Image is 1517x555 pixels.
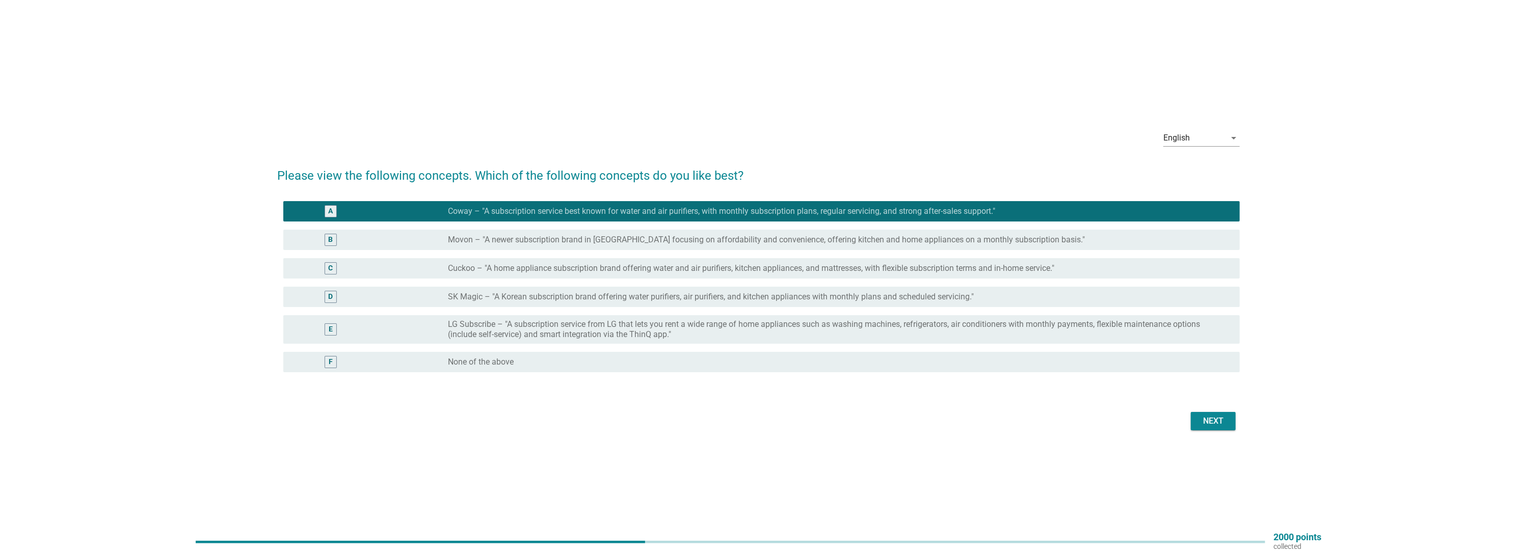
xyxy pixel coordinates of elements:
[448,292,974,302] label: SK Magic – "A Korean subscription brand offering water purifiers, air purifiers, and kitchen appl...
[277,156,1240,185] h2: Please view the following concepts. Which of the following concepts do you like best?
[1273,533,1321,542] p: 2000 points
[1273,542,1321,551] p: collected
[1199,415,1228,427] div: Next
[1191,412,1236,430] button: Next
[329,357,333,368] div: F
[448,357,514,367] label: None of the above
[329,206,333,217] div: A
[448,235,1085,245] label: Movon – "A newer subscription brand in [GEOGRAPHIC_DATA] focusing on affordability and convenienc...
[1163,133,1190,143] div: English
[448,206,996,216] label: Coway – "A subscription service best known for water and air purifiers, with monthly subscription...
[329,324,333,335] div: E
[329,292,333,302] div: D
[1228,132,1240,144] i: arrow_drop_down
[329,263,333,274] div: C
[448,263,1055,273] label: Cuckoo – "A home appliance subscription brand offering water and air purifiers, kitchen appliance...
[448,319,1223,340] label: LG Subscribe – "A subscription service from LG that lets you rent a wide range of home appliances...
[329,235,333,245] div: B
